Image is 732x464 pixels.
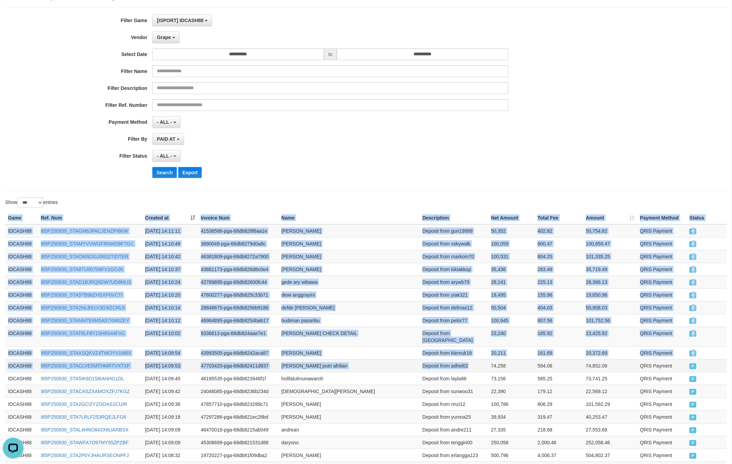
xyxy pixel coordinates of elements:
td: IDCASH88 [5,423,38,436]
td: QRIS Payment [637,250,687,263]
td: QRIS Payment [637,327,687,346]
td: IDCASH88 [5,276,38,288]
span: PAID [690,305,696,311]
td: dewi anggrayini [279,288,420,301]
a: I85P250930_STA7LRLF253RQEJLFG6 [41,414,126,420]
td: 185.92 [535,327,583,346]
td: 20,372.69 [583,346,637,359]
td: [PERSON_NAME] [279,237,420,250]
td: 402.82 [535,224,583,238]
td: 101,752.56 [583,314,637,327]
td: gede ary wibawa [279,276,420,288]
th: Amount: activate to sort column ascending [583,212,637,224]
button: Grape [152,31,179,43]
span: PAID [690,254,696,260]
td: 73,156 [488,372,535,385]
td: [PERSON_NAME] putri afrilian [279,359,420,372]
span: PAID [690,415,696,420]
td: Deposit from defmax12 [420,301,488,314]
button: PAID AT [152,133,184,145]
td: QRIS Payment [637,301,687,314]
td: 39,934 [488,410,535,423]
td: [DATE] 14:09:18 [142,410,198,423]
td: 50,504 [488,301,535,314]
td: [PERSON_NAME] [279,263,420,276]
td: defde [PERSON_NAME] [279,301,420,314]
td: IDCASH88 [5,346,38,359]
td: QRIS Payment [637,398,687,410]
a: I85P250930_STA2P0YJHAURSEONPFJ [41,453,129,458]
span: PAID [690,402,696,408]
select: Showentries [17,197,43,208]
span: PAID [690,293,696,298]
th: Description [420,212,488,224]
td: [DATE] 14:11:11 [142,224,198,238]
td: Deposit from erlangga123 [420,449,488,462]
td: 43993505-pga-68db8242aca87 [198,346,278,359]
td: 50,754.82 [583,224,637,238]
th: Created at: activate to sort column ascending [142,212,198,224]
td: [DATE] 14:10:02 [142,327,198,346]
td: 19,495 [488,288,535,301]
td: IDCASH88 [5,314,38,327]
td: Deposit from arywb79 [420,276,488,288]
span: PAID [690,427,696,433]
th: Invoice Num [198,212,278,224]
th: Name [279,212,420,224]
td: Deposit from yiak321 [420,288,488,301]
td: IDCASH88 [5,288,38,301]
td: 28,141 [488,276,535,288]
td: IDCASH88 [5,359,38,372]
td: QRIS Payment [637,385,687,398]
td: Deposit from vskywalk [420,237,488,250]
td: 20,211 [488,346,535,359]
td: 27,553.68 [583,423,637,436]
td: [DATE] 14:10:24 [142,276,198,288]
span: PAID [690,267,696,273]
td: Deposit from [GEOGRAPHIC_DATA] [420,327,488,346]
td: 500,796 [488,449,535,462]
td: IDCASH88 [5,398,38,410]
td: 50,908.03 [583,301,637,314]
td: 319.47 [535,410,583,423]
td: 73,741.25 [583,372,637,385]
td: [DATE] 14:10:49 [142,237,198,250]
a: I85P250930_STAXSQKVZ4TWOYV1M8X [41,350,131,356]
td: [DATE] 14:09:45 [142,372,198,385]
td: 161.69 [535,346,583,359]
td: 804.25 [535,250,583,263]
span: PAID [690,351,696,356]
td: 46195535-pga-68db823946f1f [198,372,278,385]
td: Deposit from klemuk18 [420,346,488,359]
td: [DATE] 14:10:37 [142,263,198,276]
td: 283.49 [535,263,583,276]
td: QRIS Payment [637,436,687,449]
td: 42789895-pga-68db82600fc44 [198,276,278,288]
td: 45308699-pga-68db821531d88 [198,436,278,449]
td: holifatulmunawaroh [279,372,420,385]
td: 3890048-pga-68db8279d0a8c [198,237,278,250]
span: PAID [690,440,696,446]
td: 22,390 [488,385,535,398]
td: Deposit from layla86 [420,372,488,385]
td: QRIS Payment [637,410,687,423]
th: Game [5,212,38,224]
td: IDCASH88 [5,385,38,398]
td: 100,945 [488,314,535,327]
td: 23,240 [488,327,535,346]
td: [DATE] 14:10:42 [142,250,198,263]
td: 43861173-pga-68db826d8c0e4 [198,263,278,276]
a: I85P250930_STA2NLB91V3D3IZCRL6 [41,305,125,310]
td: [DEMOGRAPHIC_DATA][PERSON_NAME] [279,385,420,398]
a: I85P250930_STAL4HNO843X6UARBSX [41,427,129,433]
td: 35,719.49 [583,263,637,276]
button: - ALL - [152,116,180,128]
span: PAID [690,241,696,247]
td: 585.25 [535,372,583,385]
a: I85P250930_STAWFA7O97MY55ZPZBF [41,440,129,445]
th: Net Amount [488,212,535,224]
td: IDCASH88 [5,410,38,423]
td: budiman pasaribu [279,314,420,327]
td: [PERSON_NAME] [279,398,420,410]
span: PAID AT [157,136,175,142]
